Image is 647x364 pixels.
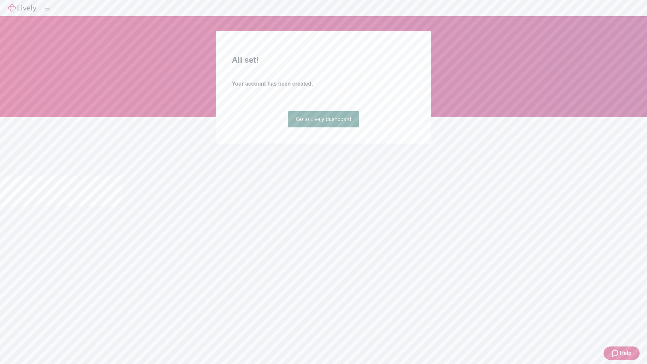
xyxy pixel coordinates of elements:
[612,349,620,357] svg: Zendesk support icon
[620,349,631,357] span: Help
[44,8,50,10] button: Log out
[232,80,415,88] h4: Your account has been created.
[8,4,36,12] img: Lively
[604,346,640,360] button: Zendesk support iconHelp
[288,111,360,127] a: Go to Lively dashboard
[232,54,415,66] h2: All set!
